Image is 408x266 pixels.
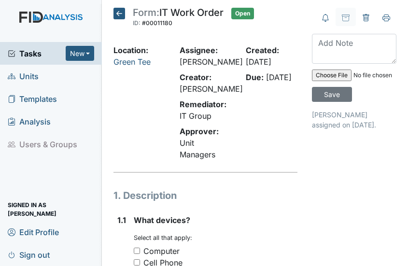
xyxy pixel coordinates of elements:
[180,72,211,82] strong: Creator:
[180,111,211,121] span: IT Group
[66,46,95,61] button: New
[231,8,254,19] span: Open
[133,19,141,27] span: ID:
[113,57,151,67] a: Green Tee
[180,84,243,94] span: [PERSON_NAME]
[8,202,94,217] span: Signed in as [PERSON_NAME]
[180,99,226,109] strong: Remediator:
[8,247,50,262] span: Sign out
[180,57,243,67] span: [PERSON_NAME]
[8,48,66,59] a: Tasks
[134,248,140,254] input: Computer
[113,188,297,203] h1: 1. Description
[246,57,271,67] span: [DATE]
[8,114,51,129] span: Analysis
[8,69,39,84] span: Units
[8,91,57,106] span: Templates
[142,19,172,27] span: #00011180
[312,87,352,102] input: Save
[180,138,215,159] span: Unit Managers
[246,45,279,55] strong: Created:
[246,72,264,82] strong: Due:
[312,110,396,130] p: [PERSON_NAME] assigned on [DATE].
[133,7,159,18] span: Form:
[133,8,224,29] div: IT Work Order
[134,234,192,241] small: Select all that apply:
[117,214,126,226] label: 1.1
[8,224,59,239] span: Edit Profile
[113,45,148,55] strong: Location:
[143,245,180,257] div: Computer
[134,259,140,266] input: Cell Phone
[134,215,190,225] span: What devices?
[180,45,218,55] strong: Assignee:
[180,126,219,136] strong: Approver:
[266,72,292,82] span: [DATE]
